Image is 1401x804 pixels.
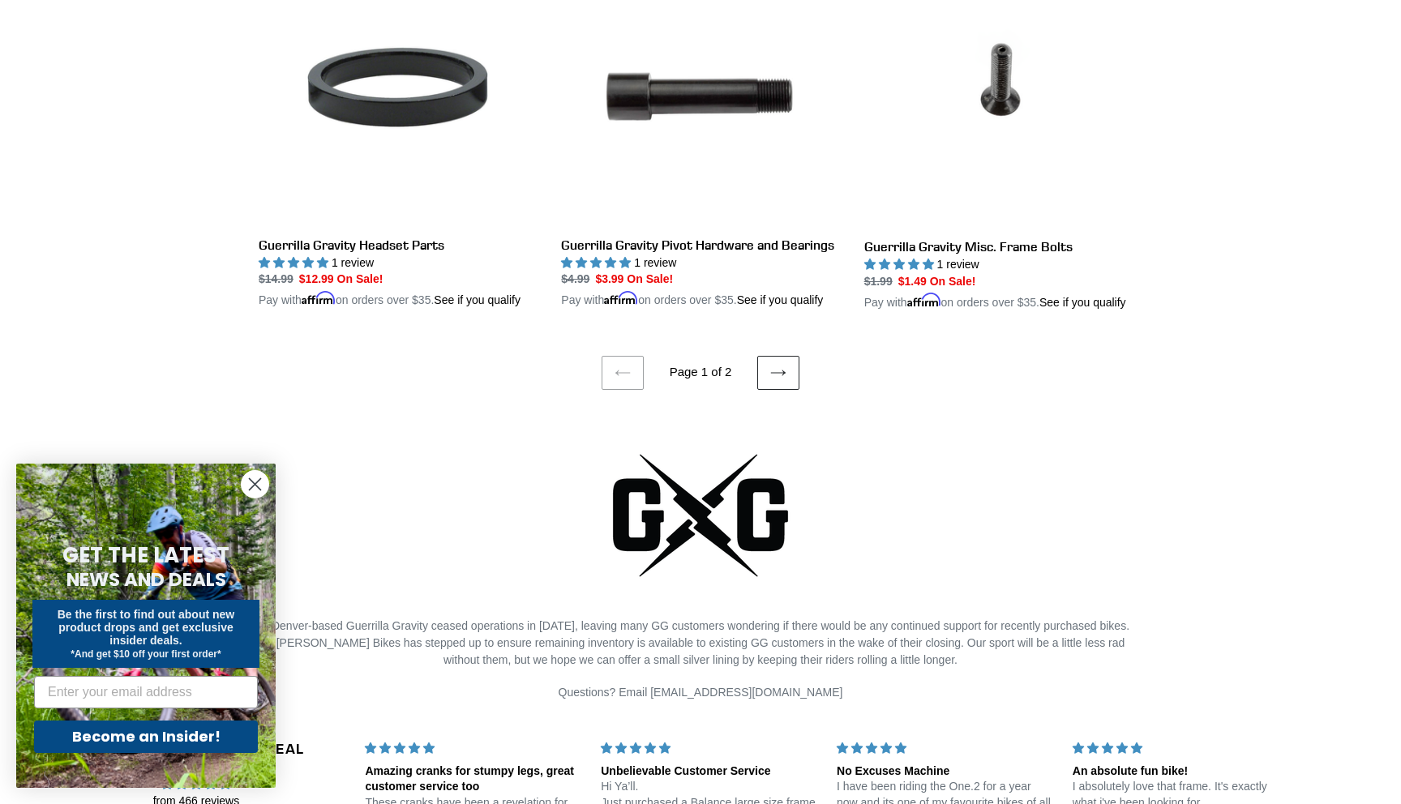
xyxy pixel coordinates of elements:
span: Be the first to find out about new product drops and get exclusive insider deals. [58,608,235,647]
button: Close dialog [241,470,269,498]
div: 5 stars [837,740,1053,757]
span: *And get $10 off your first order* [71,648,221,660]
div: Unbelievable Customer Service [601,763,817,780]
span: NEWS AND DEALS [66,567,226,592]
span: Denver-based Guerrilla Gravity ceased operations in [DATE], leaving many GG customers wondering i... [272,619,1129,632]
button: Become an Insider! [34,721,258,753]
span: [PERSON_NAME] Bikes has stepped up to ensure remaining inventory is available to existing GG cust... [276,636,1125,666]
div: No Excuses Machine [837,763,1053,780]
input: Enter your email address [34,676,258,708]
div: An absolute fun bike! [1073,763,1289,780]
li: Page 1 of 2 [647,363,754,382]
p: Questions? Email [EMAIL_ADDRESS][DOMAIN_NAME] [259,684,1142,701]
span: GET THE LATEST [62,541,229,570]
div: 5 stars [365,740,581,757]
div: 5 stars [601,740,817,757]
div: Amazing cranks for stumpy legs, great customer service too [365,763,581,795]
div: 5 stars [1073,740,1289,757]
